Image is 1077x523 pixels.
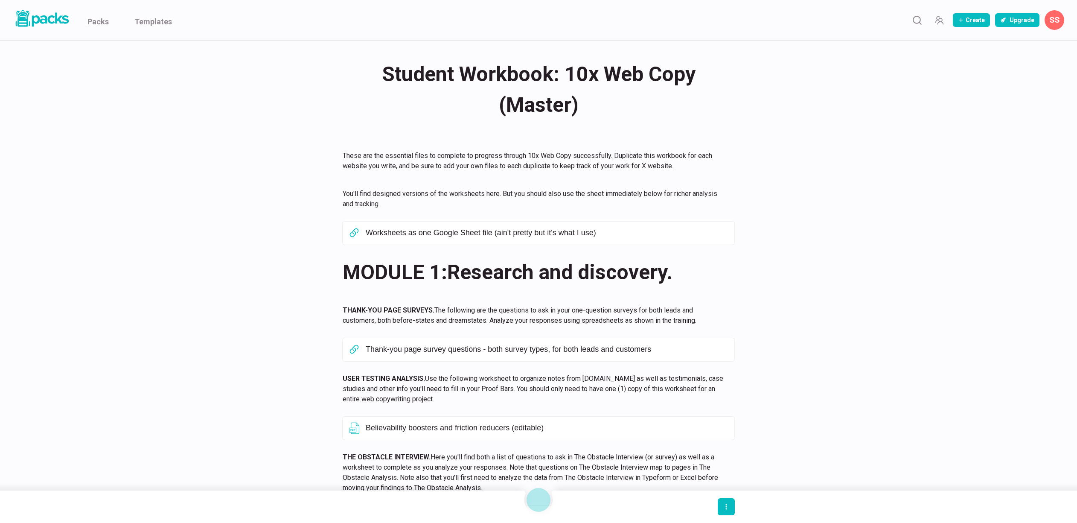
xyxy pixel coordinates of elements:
p: Use the following worksheet to organize notes from [DOMAIN_NAME] as well as testimonials, case st... [343,374,724,404]
img: Packs logo [13,9,70,29]
button: Search [908,12,926,29]
a: Packs logo [13,9,70,32]
p: These are the essential files to complete to progress through 10x Web Copy successfully. Duplicat... [343,151,724,171]
p: Worksheets as one Google Sheet file (ain't pretty but it's what I use) [366,228,729,238]
button: Manage Team Invites [931,12,948,29]
span: Student Workbook: 10x Web Copy (Master) [342,58,735,122]
p: The following are the questions to ask in your one-question surveys for both leads and customers,... [343,305,724,326]
strong: MODULE 1: [343,260,447,284]
p: Believability boosters and friction reducers (editable) [366,424,729,433]
strong: USER TESTING ANALYSIS. [343,374,425,383]
button: Sayantani Singha Roy [1045,10,1064,30]
button: Upgrade [995,13,1039,27]
p: You'll find designed versions of the worksheets here. But you should also use the sheet immediate... [343,189,724,209]
p: Thank-you page survey questions - both survey types, for both leads and customers [366,345,729,354]
strong: THE OBSTACLE INTERVIEW. [343,453,431,461]
p: Here you'll find both a list of questions to ask in The Obstacle Interview (or survey) as well as... [343,452,724,493]
button: Create Pack [953,13,990,27]
button: actions [718,498,735,515]
h1: Research and discovery. [343,257,724,288]
strong: THANK-YOU PAGE SURVEYS. [343,306,434,314]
